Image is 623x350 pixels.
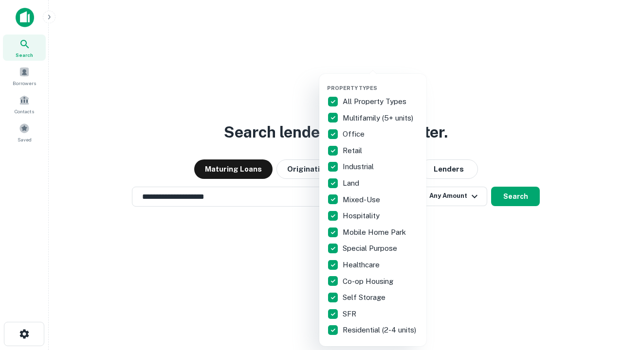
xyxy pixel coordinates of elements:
p: Mixed-Use [343,194,382,206]
p: SFR [343,308,358,320]
p: Self Storage [343,292,387,303]
p: Residential (2-4 units) [343,324,418,336]
p: Healthcare [343,259,382,271]
p: Hospitality [343,210,382,222]
p: Industrial [343,161,376,173]
iframe: Chat Widget [574,272,623,319]
p: All Property Types [343,96,408,107]
span: Property Types [327,85,377,91]
p: Special Purpose [343,243,399,254]
p: Retail [343,145,364,157]
p: Office [343,128,366,140]
p: Co-op Housing [343,276,395,287]
p: Multifamily (5+ units) [343,112,415,124]
p: Land [343,177,361,189]
p: Mobile Home Park [343,227,408,238]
